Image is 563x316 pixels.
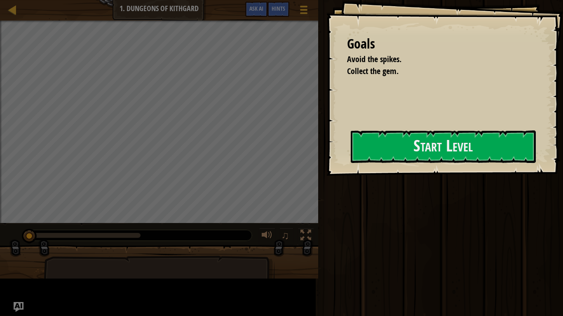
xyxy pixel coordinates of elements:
button: Adjust volume [259,228,275,245]
li: Avoid the spikes. [337,53,532,65]
button: Start Level [351,130,536,163]
div: Goals [347,35,534,53]
span: Hints [272,5,285,12]
span: Ask AI [249,5,263,12]
button: Ask AI [14,302,23,312]
button: Ask AI [245,2,267,17]
span: Collect the gem. [347,65,399,77]
span: Avoid the spikes. [347,53,401,65]
button: Toggle fullscreen [298,228,314,245]
li: Collect the gem. [337,65,532,77]
button: ♫ [279,228,293,245]
span: ♫ [281,229,289,242]
button: Show game menu [293,2,314,21]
